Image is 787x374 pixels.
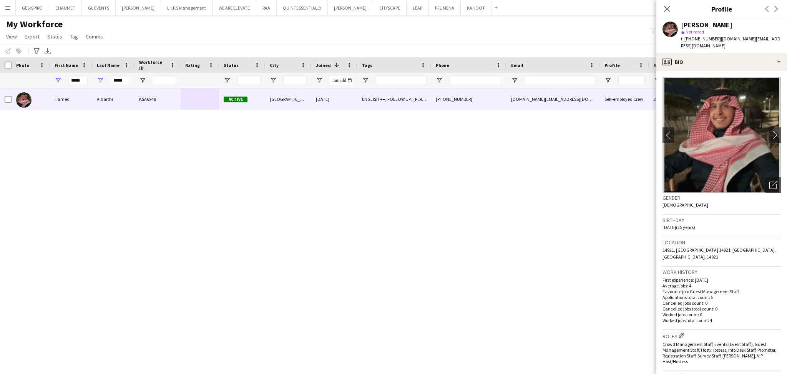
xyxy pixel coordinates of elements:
[681,22,732,28] div: [PERSON_NAME]
[681,36,721,42] span: t. [PHONE_NUMBER]
[662,77,781,193] img: Crew avatar or photo
[662,300,781,306] p: Cancelled jobs count: 0
[436,77,443,84] button: Open Filter Menu
[50,88,92,110] div: Hamed
[22,32,43,42] a: Export
[373,0,407,15] button: CITYSCAPE
[49,0,82,15] button: CHAUMET
[25,33,40,40] span: Export
[284,76,307,85] input: City Filter Input
[55,62,78,68] span: First Name
[765,177,781,193] div: Open photos pop-in
[662,194,781,201] h3: Gender
[511,77,518,84] button: Open Filter Menu
[16,62,29,68] span: Photo
[525,76,595,85] input: Email Filter Input
[153,76,176,85] input: Workforce ID Filter Input
[139,77,146,84] button: Open Filter Menu
[662,247,776,260] span: 14921, [GEOGRAPHIC_DATA] 14921, [GEOGRAPHIC_DATA], [GEOGRAPHIC_DATA], 14921
[67,32,81,42] a: Tag
[662,289,781,294] p: Favourite job: Guest Management Staff
[656,4,787,14] h3: Profile
[662,224,695,230] span: [DATE] (25 years)
[270,62,279,68] span: City
[265,88,311,110] div: [GEOGRAPHIC_DATA]
[116,0,161,15] button: [PERSON_NAME]
[662,317,781,323] p: Worked jobs total count: 4
[43,47,52,56] app-action-btn: Export XLSX
[224,62,239,68] span: Status
[429,0,461,15] button: PFL MENA
[92,88,134,110] div: Alharthi
[407,0,429,15] button: LEAP
[237,76,261,85] input: Status Filter Input
[618,76,644,85] input: Profile Filter Input
[681,36,780,48] span: | [DOMAIN_NAME][EMAIL_ADDRESS][DOMAIN_NAME]
[139,59,167,71] span: Workforce ID
[3,32,20,42] a: View
[362,77,369,84] button: Open Filter Menu
[68,76,88,85] input: First Name Filter Input
[161,0,213,15] button: L.I.P.S Management
[55,77,61,84] button: Open Filter Menu
[330,76,353,85] input: Joined Filter Input
[662,202,708,208] span: [DEMOGRAPHIC_DATA]
[654,62,662,68] span: Age
[431,88,506,110] div: [PHONE_NUMBER]
[256,0,277,15] button: RAA
[506,88,600,110] div: [DOMAIN_NAME][EMAIL_ADDRESS][DOMAIN_NAME]
[436,62,449,68] span: Phone
[362,62,372,68] span: Tags
[311,88,357,110] div: [DATE]
[134,88,181,110] div: KSA6948
[656,53,787,71] div: Bio
[97,77,104,84] button: Open Filter Menu
[662,239,781,246] h3: Location
[224,77,231,84] button: Open Filter Menu
[86,33,103,40] span: Comms
[97,62,120,68] span: Last Name
[662,312,781,317] p: Worked jobs count: 0
[450,76,502,85] input: Phone Filter Input
[316,62,331,68] span: Joined
[185,62,200,68] span: Rating
[328,0,373,15] button: [PERSON_NAME]
[662,332,781,340] h3: Roles
[662,341,776,364] span: Crowd Management Staff, Events (Event Staff), Guest Management Staff, Host/Hostess, Info Desk Sta...
[82,0,116,15] button: GL EVENTS
[376,76,427,85] input: Tags Filter Input
[224,97,247,102] span: Active
[111,76,130,85] input: Last Name Filter Input
[270,77,277,84] button: Open Filter Menu
[83,32,106,42] a: Comms
[511,62,523,68] span: Email
[654,77,661,84] button: Open Filter Menu
[662,294,781,300] p: Applications total count: 5
[16,92,32,108] img: Hamed Alharthi
[213,0,256,15] button: WE ARE ELEVATE
[6,18,63,30] span: My Workforce
[649,88,681,110] div: 25
[662,283,781,289] p: Average jobs: 4
[604,77,611,84] button: Open Filter Menu
[316,77,323,84] button: Open Filter Menu
[44,32,65,42] a: Status
[277,0,328,15] button: QUINTESSENTIALLY
[16,0,49,15] button: GES/SPIRO
[6,33,17,40] span: View
[461,0,491,15] button: KAHOOT
[662,217,781,224] h3: Birthday
[686,29,704,35] span: Not rated
[47,33,62,40] span: Status
[662,269,781,275] h3: Work history
[357,88,431,110] div: ENGLISH ++, FOLLOW UP , [PERSON_NAME] PROFILE, SAUDI NATIONAL, TOP HOST/HOSTESS, TOP PROMOTER, TO...
[600,88,649,110] div: Self-employed Crew
[70,33,78,40] span: Tag
[32,47,41,56] app-action-btn: Advanced filters
[662,306,781,312] p: Cancelled jobs total count: 0
[604,62,620,68] span: Profile
[662,277,781,283] p: First experience: [DATE]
